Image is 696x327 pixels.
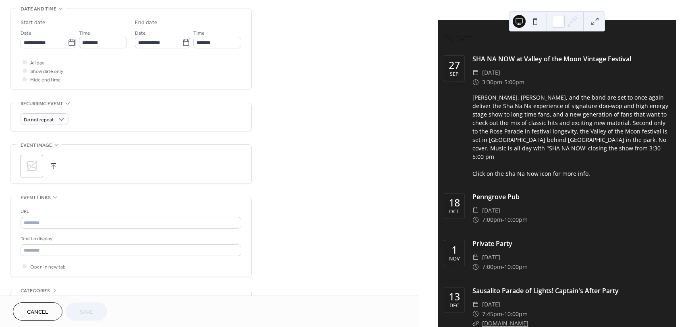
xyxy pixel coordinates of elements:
span: 3:30pm [482,77,502,87]
span: Recurring event [21,100,63,108]
span: Hide end time [30,76,61,84]
span: All day [30,59,44,67]
span: [DATE] [482,206,500,215]
span: 10:00pm [504,262,528,272]
div: Start date [21,19,46,27]
div: End date [135,19,157,27]
span: 7:00pm [482,215,502,225]
span: - [502,309,504,319]
div: ​ [472,252,479,262]
span: Event links [21,194,51,202]
span: Show date only [30,67,63,76]
span: 10:00pm [504,215,528,225]
div: ​ [472,215,479,225]
div: URL [21,207,240,216]
span: - [502,215,504,225]
span: 7:45pm [482,309,502,319]
a: [DOMAIN_NAME] [482,319,528,327]
span: [DATE] [482,68,500,77]
a: Sausalito Parade of Lights! Captain's After Party [472,286,619,295]
div: ​ [472,77,479,87]
button: Cancel [13,302,62,321]
span: - [502,77,504,87]
div: ; [21,155,43,177]
div: Private Party [472,239,670,248]
span: [DATE] [482,252,500,262]
div: ​ [472,309,479,319]
div: ​ [472,206,479,215]
span: [DATE] [482,300,500,309]
span: Open in new tab [30,263,66,271]
div: SHA NA NOW at Valley of the Moon Vintage Festival [472,54,670,64]
span: Event image [21,141,52,150]
span: - [502,262,504,272]
span: Do not repeat [24,115,54,125]
span: Date [135,29,146,37]
span: Categories [21,287,50,295]
div: [PERSON_NAME], [PERSON_NAME], and the band are set to once again deliver the Sha Na Na experience... [472,93,670,178]
div: ••• [10,290,251,307]
div: 27 [449,60,460,70]
div: 18 [449,198,460,208]
span: Date and time [21,5,56,13]
div: ​ [472,262,479,272]
div: Text to display [21,235,240,243]
span: Cancel [27,308,48,317]
div: ​ [472,68,479,77]
span: Date [21,29,31,37]
div: ​ [472,300,479,309]
span: 5:00pm [504,77,524,87]
div: Nov [449,256,460,262]
span: Time [79,29,90,37]
div: Penngrove Pub [472,192,670,202]
div: Sep [450,72,459,77]
div: Dec [449,303,459,308]
span: 10:00pm [504,309,528,319]
div: 1 [452,245,457,255]
div: 13 [449,292,460,302]
div: Upcoming events [438,20,676,29]
span: 7:00pm [482,262,502,272]
div: Oct [449,209,459,215]
span: Time [193,29,205,37]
